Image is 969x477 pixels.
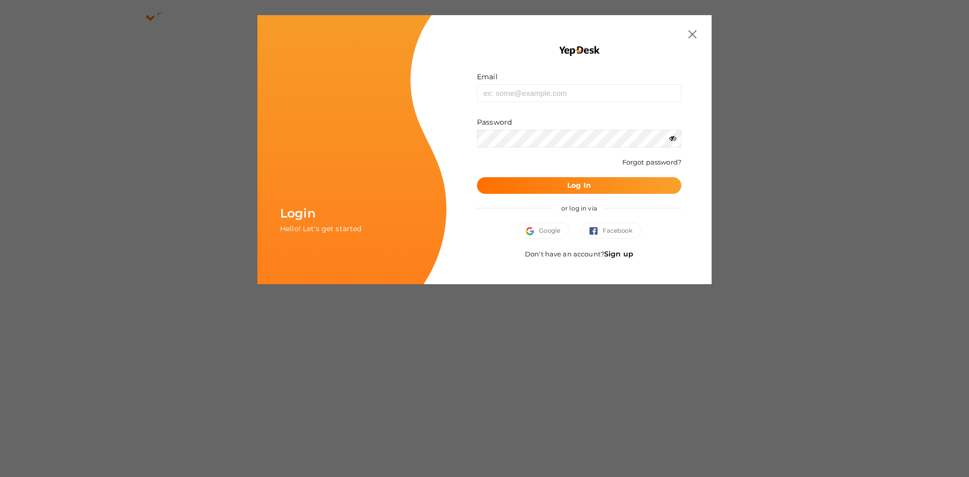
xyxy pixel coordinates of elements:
img: YEP_black_cropped.png [558,45,600,57]
span: Hello! Let's get started [280,224,361,233]
b: Log In [567,181,591,190]
label: Email [477,72,498,82]
button: Facebook [581,223,641,239]
span: Don't have an account? [525,250,633,258]
a: Forgot password? [622,158,681,166]
label: Password [477,117,512,127]
button: Log In [477,177,681,194]
span: Login [280,206,315,221]
img: close.svg [688,30,696,38]
button: Google [517,223,569,239]
img: facebook.svg [589,227,603,235]
span: Google [526,226,560,236]
span: or log in via [554,197,605,220]
input: ex: some@example.com [477,84,681,102]
span: Facebook [589,226,632,236]
img: google.svg [526,227,539,235]
a: Sign up [604,249,633,258]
